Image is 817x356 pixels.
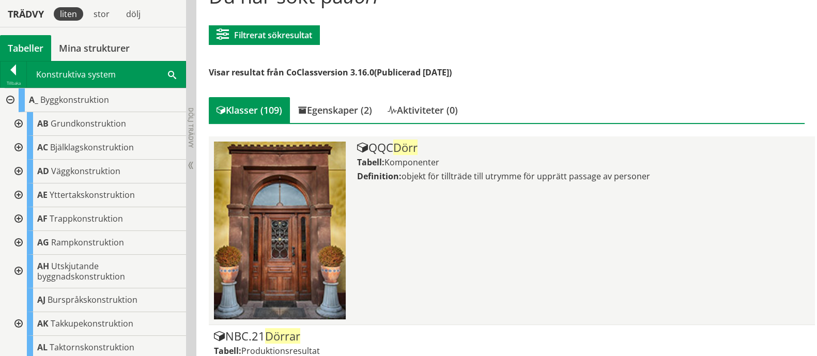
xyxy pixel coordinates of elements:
span: AH [37,260,49,272]
span: objekt för tillträde till utrymme för upprätt passage av personer [402,171,650,182]
span: AL [37,342,48,353]
span: Väggkonstruktion [51,165,120,177]
span: AC [37,142,48,153]
span: Komponenter [384,157,439,168]
span: Dölj trädvy [187,107,195,148]
span: A_ [29,94,38,105]
span: Byggkonstruktion [40,94,109,105]
span: Dörr [393,140,418,155]
span: AF [37,213,48,224]
div: QQC [357,142,810,154]
div: stor [87,7,116,21]
span: Grundkonstruktion [51,118,126,129]
span: Rampkonstruktion [51,237,124,248]
span: AD [37,165,49,177]
span: Visar resultat från CoClassversion 3.16.0 [209,67,374,78]
a: Mina strukturer [51,35,137,61]
div: Tillbaka [1,79,26,87]
span: Takkupekonstruktion [51,318,133,329]
span: Bjälklagskonstruktion [50,142,134,153]
div: Aktiviteter (0) [380,97,466,123]
div: Konstruktiva system [27,61,186,87]
span: Taktornskonstruktion [50,342,134,353]
span: AG [37,237,49,248]
div: NBC.21 [214,330,809,343]
label: Tabell: [357,157,384,168]
img: Tabell [214,142,346,319]
span: AJ [37,294,45,305]
span: AB [37,118,49,129]
span: Sök i tabellen [168,69,176,80]
label: Definition: [357,171,402,182]
div: Trädvy [2,8,50,20]
div: liten [54,7,83,21]
span: Yttertakskonstruktion [50,189,135,200]
div: dölj [120,7,147,21]
span: AE [37,189,48,200]
span: AK [37,318,49,329]
span: Trappkonstruktion [50,213,123,224]
span: Dörrar [265,328,300,344]
span: Burspråkskonstruktion [48,294,137,305]
div: Egenskaper (2) [290,97,380,123]
span: (Publicerad [DATE]) [374,67,452,78]
div: Klasser (109) [209,97,290,123]
button: Filtrerat sökresultat [209,25,320,45]
span: Utskjutande byggnadskonstruktion [37,260,125,282]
